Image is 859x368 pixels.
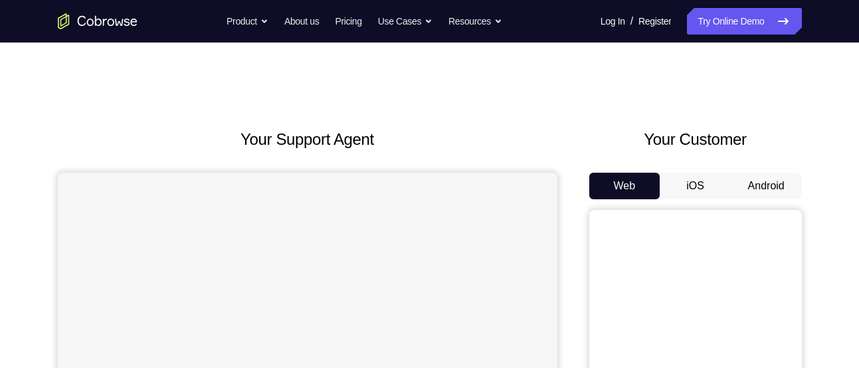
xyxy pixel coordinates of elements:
button: iOS [660,173,731,199]
span: / [630,13,633,29]
a: Register [638,8,671,35]
a: Try Online Demo [687,8,801,35]
button: Web [589,173,660,199]
h2: Your Customer [589,128,802,151]
a: Go to the home page [58,13,138,29]
button: Use Cases [378,8,432,35]
a: Pricing [335,8,361,35]
a: About us [284,8,319,35]
button: Resources [448,8,502,35]
button: Android [731,173,802,199]
a: Log In [601,8,625,35]
h2: Your Support Agent [58,128,557,151]
button: Product [227,8,268,35]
